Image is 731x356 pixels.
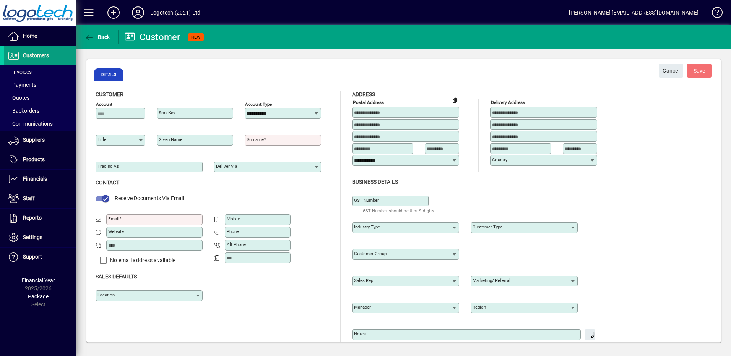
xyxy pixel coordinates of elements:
mat-label: Sales rep [354,278,373,283]
span: Business details [352,179,398,185]
a: Payments [4,78,76,91]
div: Customer [124,31,180,43]
span: Suppliers [23,137,45,143]
span: Invoices [8,69,32,75]
span: Financials [23,176,47,182]
span: Customers [23,52,49,58]
a: Suppliers [4,131,76,150]
div: [PERSON_NAME] [EMAIL_ADDRESS][DOMAIN_NAME] [569,6,699,19]
span: Sales defaults [96,273,137,280]
span: Backorders [8,108,39,114]
a: Staff [4,189,76,208]
span: Payments [8,82,36,88]
mat-label: Alt Phone [227,242,246,247]
span: S [694,68,697,74]
mat-label: Deliver via [216,163,237,169]
label: No email address available [109,256,176,264]
mat-label: Trading as [97,163,119,169]
span: Contact [96,180,119,186]
a: Reports [4,209,76,228]
mat-label: Customer type [473,224,502,230]
span: Communications [8,121,53,127]
mat-label: Marketing/ Referral [473,278,510,283]
a: Financials [4,170,76,189]
mat-label: GST Number [354,197,379,203]
button: Cancel [659,64,683,78]
button: Save [687,64,712,78]
mat-label: Account Type [245,102,272,107]
mat-label: Sort key [159,110,175,115]
mat-label: Customer group [354,251,387,256]
div: Logotech (2021) Ltd [150,6,200,19]
mat-label: Phone [227,229,239,234]
span: Staff [23,195,35,201]
span: Cancel [663,65,679,77]
mat-label: Location [97,292,115,298]
span: NEW [191,35,201,40]
span: Reports [23,215,42,221]
button: Profile [126,6,150,19]
button: Add [101,6,126,19]
a: Communications [4,117,76,130]
button: Back [83,30,112,44]
a: Support [4,248,76,267]
mat-label: Manager [354,304,371,310]
a: Quotes [4,91,76,104]
mat-label: Website [108,229,124,234]
span: ave [694,65,705,77]
mat-label: Given name [159,137,182,142]
a: Home [4,27,76,46]
button: Copy to Delivery address [449,94,461,106]
mat-label: Account [96,102,112,107]
span: Settings [23,234,42,240]
mat-label: Country [492,157,507,162]
a: Invoices [4,65,76,78]
a: Backorders [4,104,76,117]
mat-label: Region [473,304,486,310]
span: Products [23,156,45,162]
span: Quotes [8,95,29,101]
mat-label: Industry type [354,224,380,230]
span: Receive Documents Via Email [115,195,184,201]
span: Financial Year [22,277,55,283]
span: Home [23,33,37,39]
app-page-header-button: Back [76,30,119,44]
span: Back [84,34,110,40]
span: Address [352,91,375,97]
a: Knowledge Base [706,2,721,26]
mat-hint: GST Number should be 8 or 9 digits [363,206,435,215]
a: Settings [4,228,76,247]
mat-label: Mobile [227,216,240,222]
span: Customer [96,91,123,97]
mat-label: Email [108,216,119,222]
a: Products [4,150,76,169]
mat-label: Notes [354,331,366,337]
mat-label: Surname [247,137,264,142]
span: Support [23,254,42,260]
span: Details [94,68,123,81]
span: Package [28,293,49,299]
mat-hint: Use 'Enter' to start a new line [531,340,591,349]
mat-label: Title [97,137,106,142]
